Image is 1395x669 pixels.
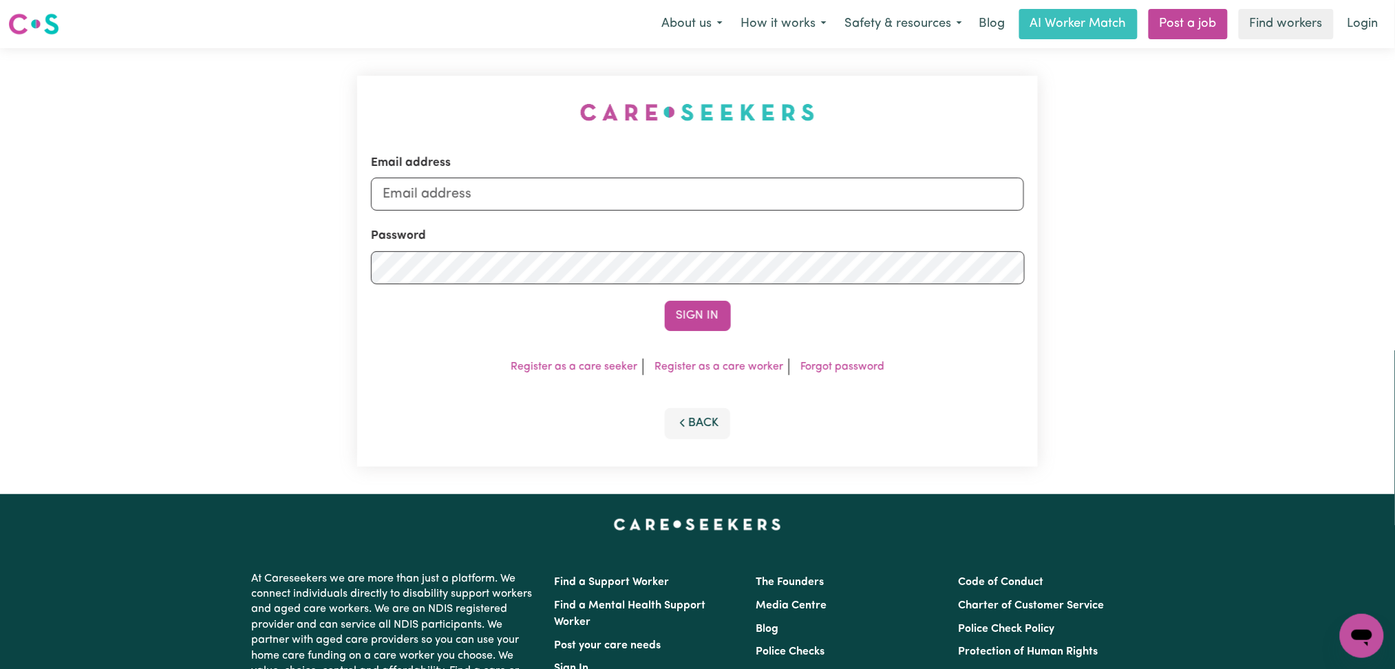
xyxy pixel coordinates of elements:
[371,227,426,245] label: Password
[665,301,731,331] button: Sign In
[1149,9,1228,39] a: Post a job
[958,577,1043,588] a: Code of Conduct
[371,178,1025,211] input: Email address
[8,8,59,40] a: Careseekers logo
[971,9,1014,39] a: Blog
[800,361,884,372] a: Forgot password
[756,577,824,588] a: The Founders
[756,624,779,635] a: Blog
[958,624,1054,635] a: Police Check Policy
[654,361,783,372] a: Register as a care worker
[835,10,971,39] button: Safety & resources
[756,600,827,611] a: Media Centre
[732,10,835,39] button: How it works
[665,408,731,438] button: Back
[1019,9,1138,39] a: AI Worker Match
[371,154,451,172] label: Email address
[958,646,1098,657] a: Protection of Human Rights
[958,600,1104,611] a: Charter of Customer Service
[555,600,706,628] a: Find a Mental Health Support Worker
[8,12,59,36] img: Careseekers logo
[1339,9,1387,39] a: Login
[555,577,670,588] a: Find a Support Worker
[756,646,825,657] a: Police Checks
[555,640,661,651] a: Post your care needs
[1239,9,1334,39] a: Find workers
[1340,614,1384,658] iframe: Button to launch messaging window
[652,10,732,39] button: About us
[614,519,781,530] a: Careseekers home page
[511,361,637,372] a: Register as a care seeker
